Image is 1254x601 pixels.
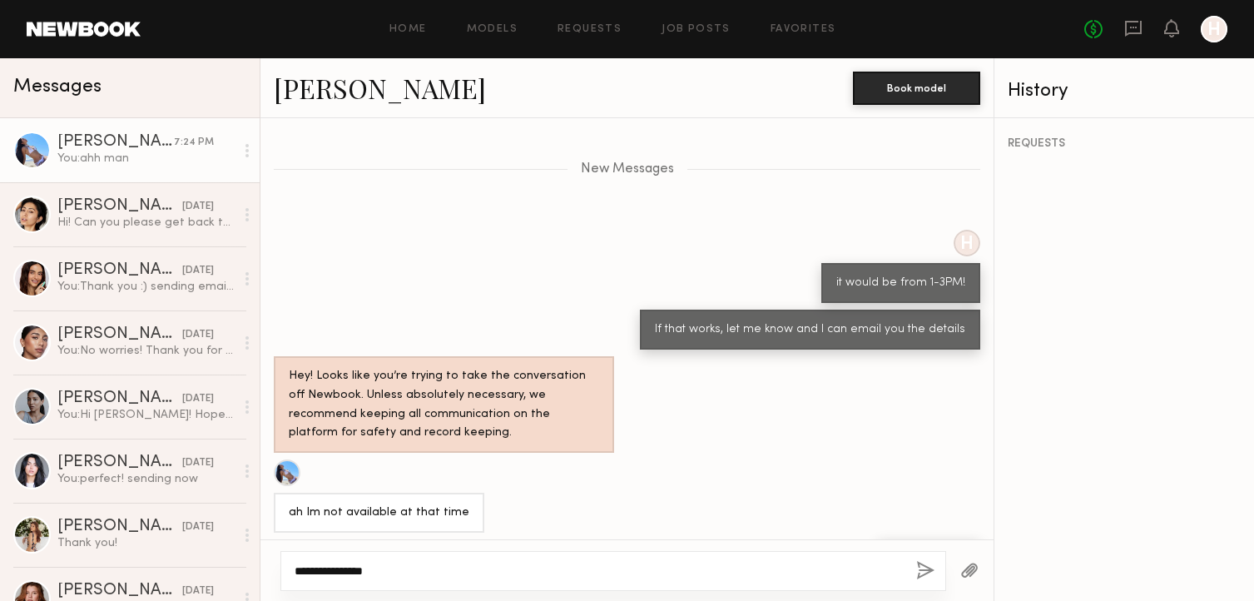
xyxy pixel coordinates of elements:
div: [PERSON_NAME] [57,198,182,215]
span: New Messages [581,162,674,176]
a: Home [389,24,427,35]
div: it would be from 1-3PM! [836,274,965,293]
div: ah Im not available at that time [289,504,469,523]
a: Book model [853,80,980,94]
div: History [1008,82,1241,101]
div: You: Thank you :) sending email shortly! [57,279,235,295]
div: [DATE] [182,327,214,343]
div: Hey! Looks like you’re trying to take the conversation off Newbook. Unless absolutely necessary, ... [289,367,599,444]
div: You: Hi [PERSON_NAME]! Hope you're doing well. I have a need for a size S model for an apparel e-... [57,407,235,423]
div: You: perfect! sending now [57,471,235,487]
div: [PERSON_NAME] [57,519,182,535]
div: [DATE] [182,519,214,535]
div: You: ahh man [57,151,235,166]
div: [DATE] [182,199,214,215]
a: [PERSON_NAME] [274,70,486,106]
div: You: No worries! Thank you for getting back to me :) [57,343,235,359]
div: [DATE] [182,391,214,407]
div: [PERSON_NAME] [57,326,182,343]
div: [PERSON_NAME] [57,390,182,407]
a: H [1201,16,1227,42]
div: Thank you! [57,535,235,551]
div: [DATE] [182,584,214,599]
div: [DATE] [182,455,214,471]
a: Models [467,24,518,35]
div: [PERSON_NAME] [57,262,182,279]
span: Messages [13,77,102,97]
div: [PERSON_NAME] [57,583,182,599]
div: 7:24 PM [174,135,214,151]
div: Hi! Can you please get back to my email when you have the chance please and thank you 🙏🏻 [57,215,235,231]
a: Job Posts [662,24,731,35]
a: Requests [558,24,622,35]
div: REQUESTS [1008,138,1241,150]
a: Favorites [771,24,836,35]
div: If that works, let me know and I can email you the details [655,320,965,340]
button: Book model [853,72,980,105]
div: [DATE] [182,263,214,279]
div: [PERSON_NAME] [57,134,174,151]
div: [PERSON_NAME] [57,454,182,471]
